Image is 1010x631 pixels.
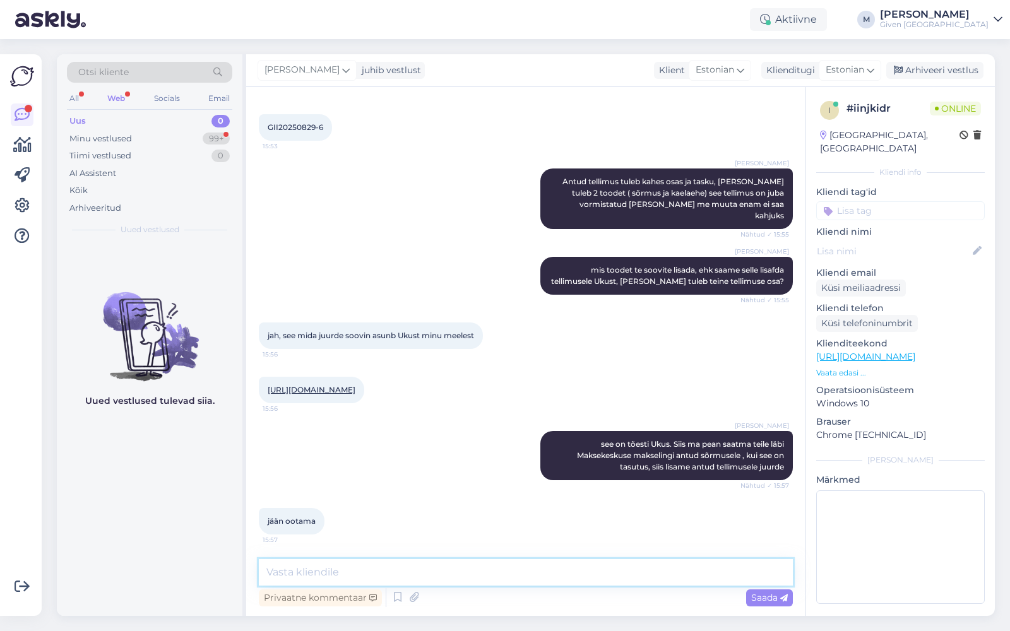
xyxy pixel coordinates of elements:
[740,230,789,239] span: Nähtud ✓ 15:55
[816,473,985,487] p: Märkmed
[211,115,230,127] div: 0
[761,64,815,77] div: Klienditugi
[654,64,685,77] div: Klient
[735,158,789,168] span: [PERSON_NAME]
[816,415,985,428] p: Brauser
[268,385,355,394] a: [URL][DOMAIN_NAME]
[816,225,985,239] p: Kliendi nimi
[847,101,930,116] div: # iinjkidr
[930,102,981,115] span: Online
[203,133,230,145] div: 99+
[880,9,1002,30] a: [PERSON_NAME]Given [GEOGRAPHIC_DATA]
[151,90,182,107] div: Socials
[816,315,918,332] div: Küsi telefoninumbrit
[268,331,474,340] span: jah, see mida juurde soovin asunb Ukust minu meelest
[816,397,985,410] p: Windows 10
[826,63,864,77] span: Estonian
[740,295,789,305] span: Nähtud ✓ 15:55
[816,337,985,350] p: Klienditeekond
[69,115,86,127] div: Uus
[696,63,734,77] span: Estonian
[577,439,786,471] span: see on tõesti Ukus. Siis ma pean saatma teile läbi Maksekeskuse makselingi antud sõrmusele , kui ...
[259,589,382,606] div: Privaatne kommentaar
[816,186,985,199] p: Kliendi tag'id
[750,8,827,31] div: Aktiivne
[816,201,985,220] input: Lisa tag
[264,63,340,77] span: [PERSON_NAME]
[817,244,970,258] input: Lisa nimi
[85,394,215,408] p: Uued vestlused tulevad siia.
[69,184,88,197] div: Kõik
[886,62,983,79] div: Arhiveeri vestlus
[751,592,788,603] span: Saada
[740,481,789,490] span: Nähtud ✓ 15:57
[263,535,310,545] span: 15:57
[69,150,131,162] div: Tiimi vestlused
[816,428,985,442] p: Chrome [TECHNICAL_ID]
[735,421,789,430] span: [PERSON_NAME]
[816,384,985,397] p: Operatsioonisüsteem
[357,64,421,77] div: juhib vestlust
[816,302,985,315] p: Kliendi telefon
[816,367,985,379] p: Vaata edasi ...
[816,167,985,178] div: Kliendi info
[211,150,230,162] div: 0
[10,64,34,88] img: Askly Logo
[69,167,116,180] div: AI Assistent
[816,454,985,466] div: [PERSON_NAME]
[562,177,786,220] span: Antud tellimus tuleb kahes osas ja tasku, [PERSON_NAME] tuleb 2 toodet ( sõrmus ja kaelaehe) see ...
[263,350,310,359] span: 15:56
[67,90,81,107] div: All
[820,129,959,155] div: [GEOGRAPHIC_DATA], [GEOGRAPHIC_DATA]
[69,202,121,215] div: Arhiveeritud
[880,20,989,30] div: Given [GEOGRAPHIC_DATA]
[735,247,789,256] span: [PERSON_NAME]
[551,265,786,286] span: mis toodet te soovite lisada, ehk saame selle lisafda tellimusele Ukust, [PERSON_NAME] tuleb tein...
[69,133,132,145] div: Minu vestlused
[263,141,310,151] span: 15:53
[105,90,128,107] div: Web
[880,9,989,20] div: [PERSON_NAME]
[268,516,316,526] span: jään ootama
[268,122,323,132] span: GII20250829-6
[828,105,831,115] span: i
[121,224,179,235] span: Uued vestlused
[816,266,985,280] p: Kliendi email
[78,66,129,79] span: Otsi kliente
[857,11,875,28] div: M
[816,280,906,297] div: Küsi meiliaadressi
[206,90,232,107] div: Email
[816,351,915,362] a: [URL][DOMAIN_NAME]
[57,269,242,383] img: No chats
[263,404,310,413] span: 15:56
